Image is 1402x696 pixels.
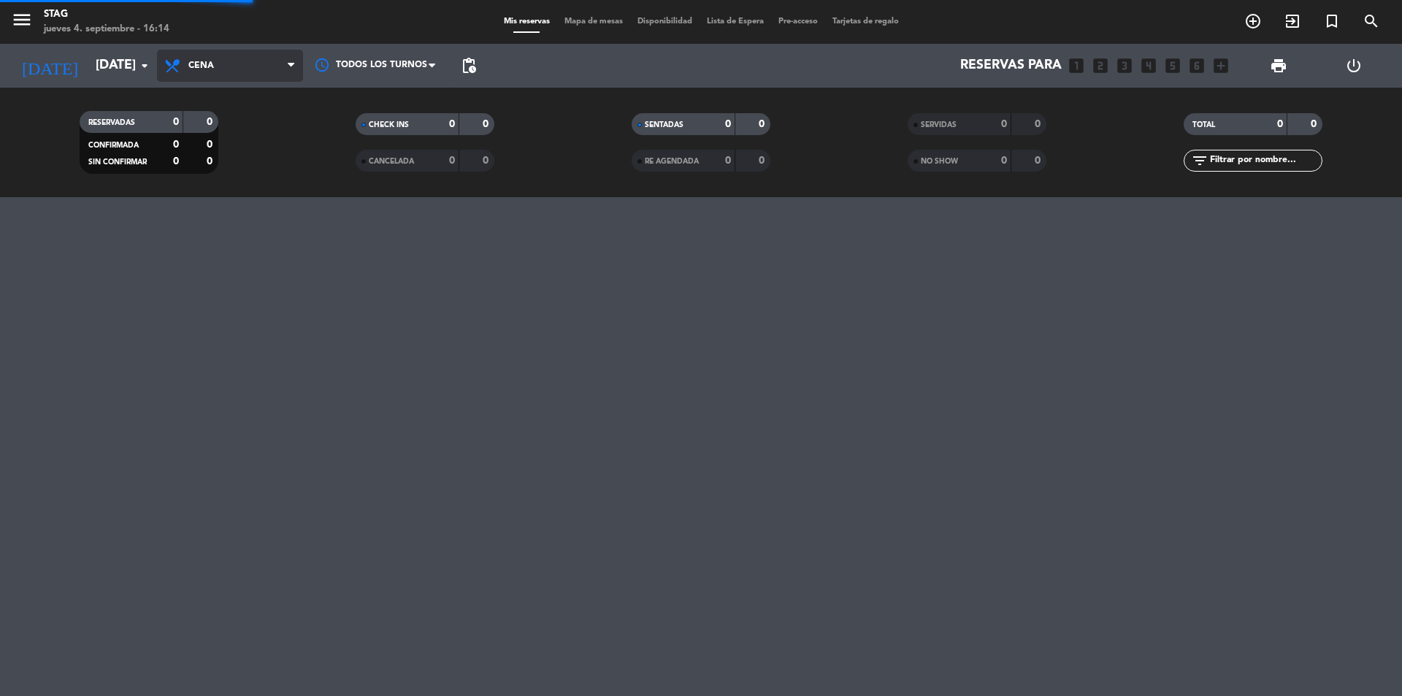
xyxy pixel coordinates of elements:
[44,22,169,37] div: jueves 4. septiembre - 16:14
[1244,12,1262,30] i: add_circle_outline
[449,156,455,166] strong: 0
[1277,119,1283,129] strong: 0
[1284,12,1301,30] i: exit_to_app
[825,18,906,26] span: Tarjetas de regalo
[1311,119,1319,129] strong: 0
[173,139,179,150] strong: 0
[497,18,557,26] span: Mis reservas
[725,119,731,129] strong: 0
[88,119,135,126] span: RESERVADAS
[11,9,33,31] i: menu
[88,158,147,166] span: SIN CONFIRMAR
[1191,152,1208,169] i: filter_list
[369,158,414,165] span: CANCELADA
[1270,57,1287,74] span: print
[207,117,215,127] strong: 0
[759,156,767,166] strong: 0
[88,142,139,149] span: CONFIRMADA
[1211,56,1230,75] i: add_box
[1139,56,1158,75] i: looks_4
[1363,12,1380,30] i: search
[44,7,169,22] div: STAG
[207,139,215,150] strong: 0
[449,119,455,129] strong: 0
[1208,153,1322,169] input: Filtrar por nombre...
[1035,119,1043,129] strong: 0
[1163,56,1182,75] i: looks_5
[960,58,1062,73] span: Reservas para
[1345,57,1363,74] i: power_settings_new
[557,18,630,26] span: Mapa de mesas
[173,156,179,167] strong: 0
[630,18,700,26] span: Disponibilidad
[771,18,825,26] span: Pre-acceso
[483,119,491,129] strong: 0
[1067,56,1086,75] i: looks_one
[921,158,958,165] span: NO SHOW
[11,50,88,82] i: [DATE]
[1316,44,1391,88] div: LOG OUT
[1035,156,1043,166] strong: 0
[1187,56,1206,75] i: looks_6
[1192,121,1215,129] span: TOTAL
[645,158,699,165] span: RE AGENDADA
[921,121,957,129] span: SERVIDAS
[700,18,771,26] span: Lista de Espera
[207,156,215,167] strong: 0
[1091,56,1110,75] i: looks_two
[759,119,767,129] strong: 0
[188,61,214,71] span: Cena
[369,121,409,129] span: CHECK INS
[1001,156,1007,166] strong: 0
[645,121,683,129] span: SENTADAS
[11,9,33,36] button: menu
[460,57,478,74] span: pending_actions
[725,156,731,166] strong: 0
[1115,56,1134,75] i: looks_3
[1323,12,1341,30] i: turned_in_not
[136,57,153,74] i: arrow_drop_down
[173,117,179,127] strong: 0
[483,156,491,166] strong: 0
[1001,119,1007,129] strong: 0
